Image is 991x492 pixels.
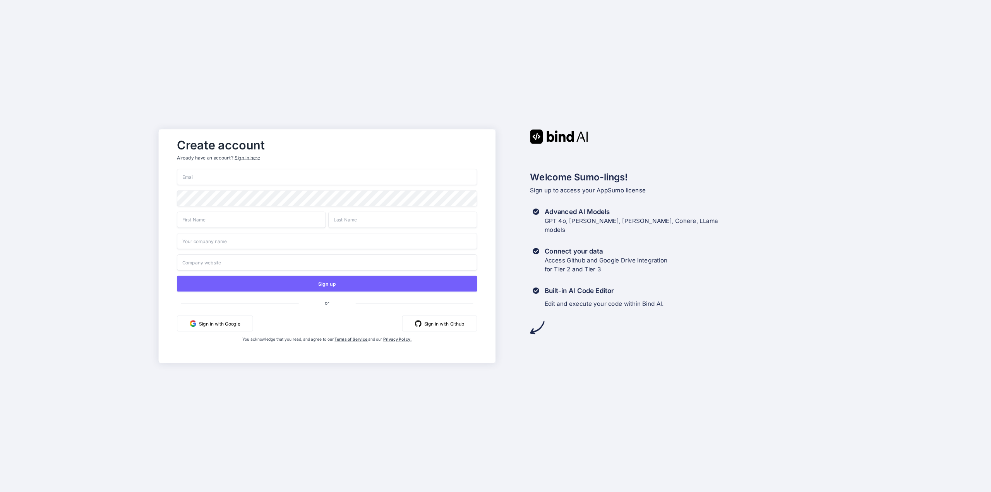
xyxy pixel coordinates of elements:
[235,154,260,161] div: Sign in here
[227,336,427,357] div: You acknowledge that you read, and agree to our and our
[177,233,477,249] input: Your company name
[328,211,477,228] input: Last Name
[334,336,368,341] a: Terms of Service
[177,211,326,228] input: First Name
[530,129,588,144] img: Bind AI logo
[415,320,422,327] img: github
[177,315,253,331] button: Sign in with Google
[402,315,477,331] button: Sign in with Github
[545,286,664,295] h3: Built-in AI Code Editor
[530,186,832,195] p: Sign up to access your AppSumo license
[545,299,664,308] p: Edit and execute your code within Bind AI.
[298,295,355,311] span: or
[545,207,718,216] h3: Advanced AI Models
[190,320,196,327] img: google
[530,320,544,334] img: arrow
[177,154,477,161] p: Already have an account?
[545,246,668,255] h3: Connect your data
[545,255,668,274] p: Access Github and Google Drive integration for Tier 2 and Tier 3
[177,140,477,150] h2: Create account
[177,276,477,291] button: Sign up
[545,216,718,235] p: GPT 4o, [PERSON_NAME], [PERSON_NAME], Cohere, LLama models
[383,336,411,341] a: Privacy Policy.
[177,169,477,185] input: Email
[530,170,832,184] h2: Welcome Sumo-lings!
[177,254,477,271] input: Company website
